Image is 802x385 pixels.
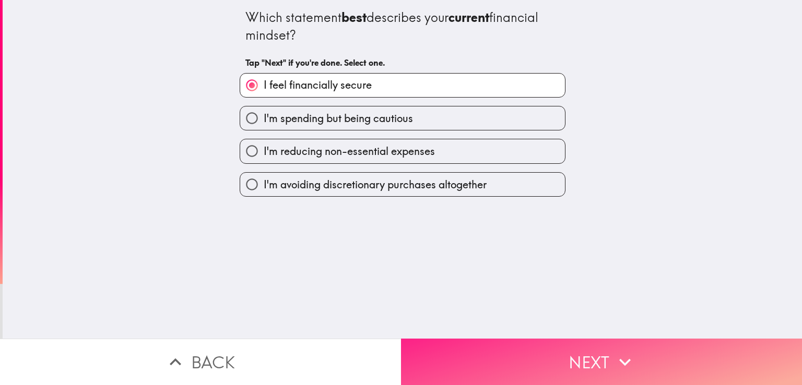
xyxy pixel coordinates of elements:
[240,74,565,97] button: I feel financially secure
[341,9,367,25] b: best
[401,339,802,385] button: Next
[245,57,560,68] h6: Tap "Next" if you're done. Select one.
[264,144,435,159] span: I'm reducing non-essential expenses
[264,177,487,192] span: I'm avoiding discretionary purchases altogether
[264,78,372,92] span: I feel financially secure
[240,173,565,196] button: I'm avoiding discretionary purchases altogether
[449,9,489,25] b: current
[240,106,565,130] button: I'm spending but being cautious
[240,139,565,163] button: I'm reducing non-essential expenses
[264,111,413,126] span: I'm spending but being cautious
[245,9,560,44] div: Which statement describes your financial mindset?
